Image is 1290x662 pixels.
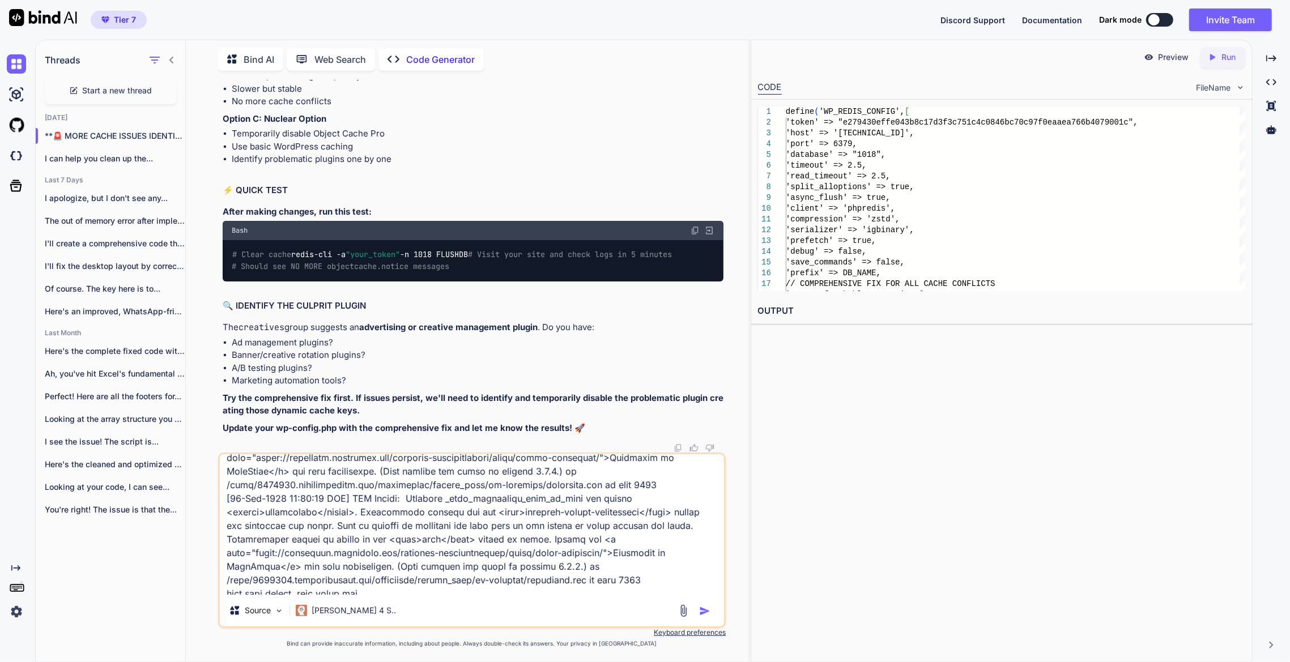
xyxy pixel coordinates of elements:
[758,246,771,257] div: 14
[45,238,185,249] p: I'll create a comprehensive code that finds...
[786,129,914,138] span: 'host' => '[TECHNICAL_ID]',
[786,139,857,148] span: 'port' => 6379,
[244,53,274,66] p: Bind AI
[758,289,771,300] div: 18
[758,160,771,171] div: 6
[786,268,881,277] span: 'prefix' => DB_NAME,
[232,226,248,235] span: Bash
[758,150,771,160] div: 5
[220,454,725,595] textarea: [99-Lor-6988 57:12:96 IPS] DOL Sitame: Consecte _adip_elitseddoe_temp_in_utla etd magnaa <enimad>...
[786,215,900,224] span: 'compression' => 'zstd',
[232,374,724,387] li: Marketing automation tools?
[36,113,185,122] h2: [DATE]
[758,182,771,193] div: 8
[814,107,819,116] span: (
[786,204,895,213] span: 'client' => 'phpredis',
[232,250,291,260] span: # Clear cache
[758,268,771,279] div: 16
[223,392,723,416] strong: Try the comprehensive fix first. If issues persist, we'll need to identify and temporarily disabl...
[359,322,538,332] strong: advertising or creative management plugin
[758,203,771,214] div: 10
[919,290,923,299] span: [
[1222,52,1236,63] p: Run
[758,171,771,182] div: 7
[7,85,26,104] img: ai-studio
[406,53,475,66] p: Code Generator
[786,225,914,234] span: 'serializer' => 'igbinary',
[45,53,80,67] h1: Threads
[758,128,771,139] div: 3
[1189,8,1272,31] button: Invite Team
[674,443,683,452] img: copy
[1159,52,1189,63] p: Preview
[1144,52,1154,62] img: preview
[45,391,185,402] p: Perfect! Here are all the footers for...
[45,153,185,164] p: I can help you clean up the...
[9,9,77,26] img: Bind AI
[1236,83,1245,92] img: chevron down
[223,321,724,334] p: The group suggests an . Do you have:
[218,628,726,637] p: Keyboard preferences
[232,261,449,271] span: # Should see NO MORE objectcache.notice messages
[45,481,185,493] p: Looking at your code, I can see...
[786,247,867,256] span: 'debug' => false,
[223,113,326,124] strong: Option C: Nuclear Option
[1022,14,1082,26] button: Documentation
[1099,14,1142,25] span: Dark mode
[786,193,891,202] span: 'async_flush' => true,
[786,118,1010,127] span: 'token' => "e279430effe043b8c17d3f3c751c4c0846b
[232,127,724,140] li: Temporarily disable Object Cache Pro
[758,117,771,128] div: 2
[45,130,185,142] p: **🚨 MORE CACHE ISSUES IDENTIFIED!** No...
[786,279,995,288] span: // COMPREHENSIVE FIX FOR ALL CACHE CONFLICTS
[786,172,891,181] span: 'read_timeout' => 2.5,
[758,225,771,236] div: 12
[758,193,771,203] div: 9
[36,328,185,338] h2: Last Month
[45,193,185,204] p: I apologize, but I don't see any...
[45,215,185,227] p: The out of memory error after implementing...
[45,413,185,425] p: Looking at the array structure you discovered:...
[45,368,185,379] p: Ah, you've hit Excel's fundamental row/column limits!...
[45,504,185,515] p: You're right! The issue is that the...
[239,322,284,333] code: creatives
[7,116,26,135] img: githubLight
[232,336,724,349] li: Ad management plugins?
[45,459,185,470] p: Here's the cleaned and optimized HTML for...
[223,300,724,313] h2: 🔍 IDENTIFY THE CULPRIT PLUGIN
[758,279,771,289] div: 17
[758,139,771,150] div: 4
[691,226,700,235] img: copy
[218,639,726,648] p: Bind can provide inaccurate information, including about people. Always double-check its answers....
[7,146,26,165] img: darkCloudIdeIcon
[786,150,885,159] span: 'database' => "1018",
[758,236,771,246] div: 13
[45,260,185,272] p: I'll fix the desktop layout by correcting...
[758,81,782,95] div: CODE
[786,107,814,116] span: define
[232,153,724,166] li: Identify problematic plugins one by one
[346,250,400,260] span: "your_token"
[689,443,699,452] img: like
[232,349,724,362] li: Banner/creative rotation plugins?
[223,206,372,217] strong: After making changes, run this test:
[758,106,771,117] div: 1
[7,602,26,621] img: settings
[223,422,585,433] strong: Update your wp-config.php with the comprehensive fix and let me know the results! 🚀
[819,107,904,116] span: 'WP_REDIS_CONFIG',
[704,225,714,236] img: Open in Browser
[758,257,771,268] div: 15
[232,249,672,272] code: redis-cli -a -n 1018 FLUSHDB
[232,362,724,375] li: A/B testing plugins?
[677,604,690,617] img: attachment
[223,184,724,197] h2: ⚡ QUICK TEST
[232,140,724,153] li: Use basic WordPress caching
[101,16,109,23] img: premium
[7,54,26,74] img: chat
[45,283,185,294] p: Of course. The key here is to...
[1022,15,1082,25] span: Documentation
[905,107,909,116] span: [
[274,606,284,616] img: Pick Models
[751,298,1252,324] h2: OUTPUT
[758,214,771,225] div: 11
